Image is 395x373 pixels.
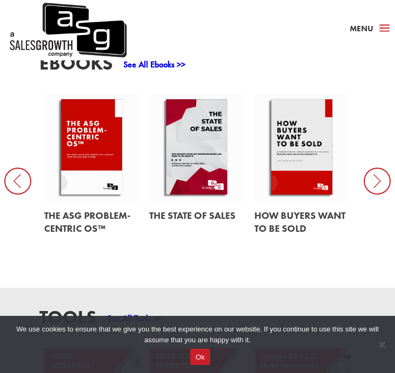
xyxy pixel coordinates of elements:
button: Ok [190,349,210,365]
a: See All Tools >> [107,313,162,324]
span: a [376,20,393,37]
span: Menu [350,23,373,34]
a: See All Ebooks >> [123,59,185,70]
h3: EBooks [39,54,113,78]
span: We use cookies to ensure that we give you the best experience on our website. If you continue to ... [16,324,379,346]
h3: Tools [39,308,96,332]
span: No [376,339,387,350]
